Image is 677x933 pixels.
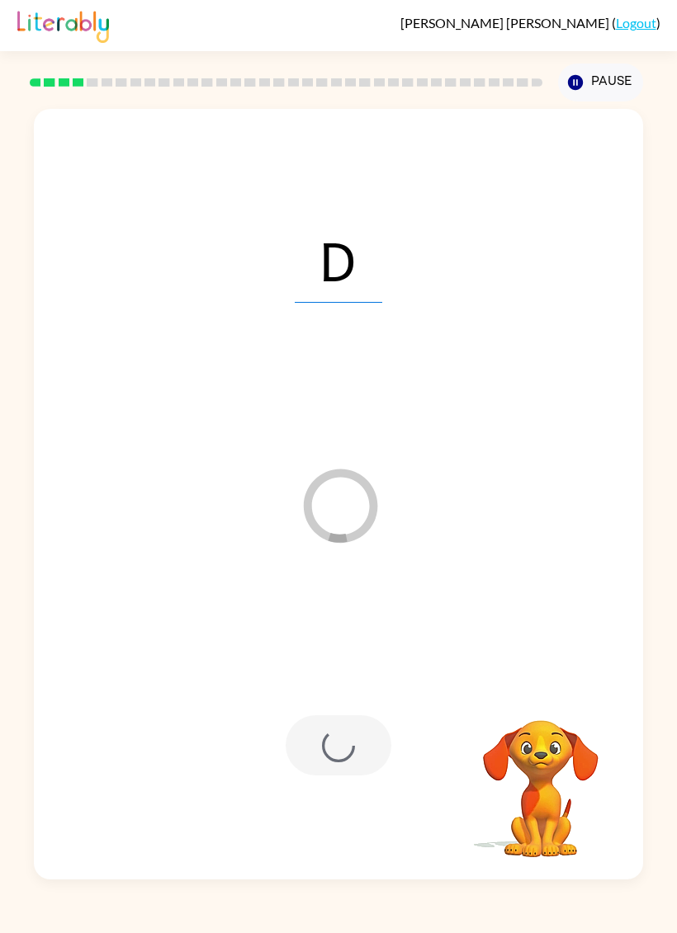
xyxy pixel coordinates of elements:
video: Your browser must support playing .mp4 files to use Literably. Please try using another browser. [458,695,623,860]
button: Pause [558,64,643,101]
div: ( ) [400,15,660,31]
span: [PERSON_NAME] [PERSON_NAME] [400,15,612,31]
img: Literably [17,7,109,43]
span: D [295,217,382,303]
a: Logout [616,15,656,31]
